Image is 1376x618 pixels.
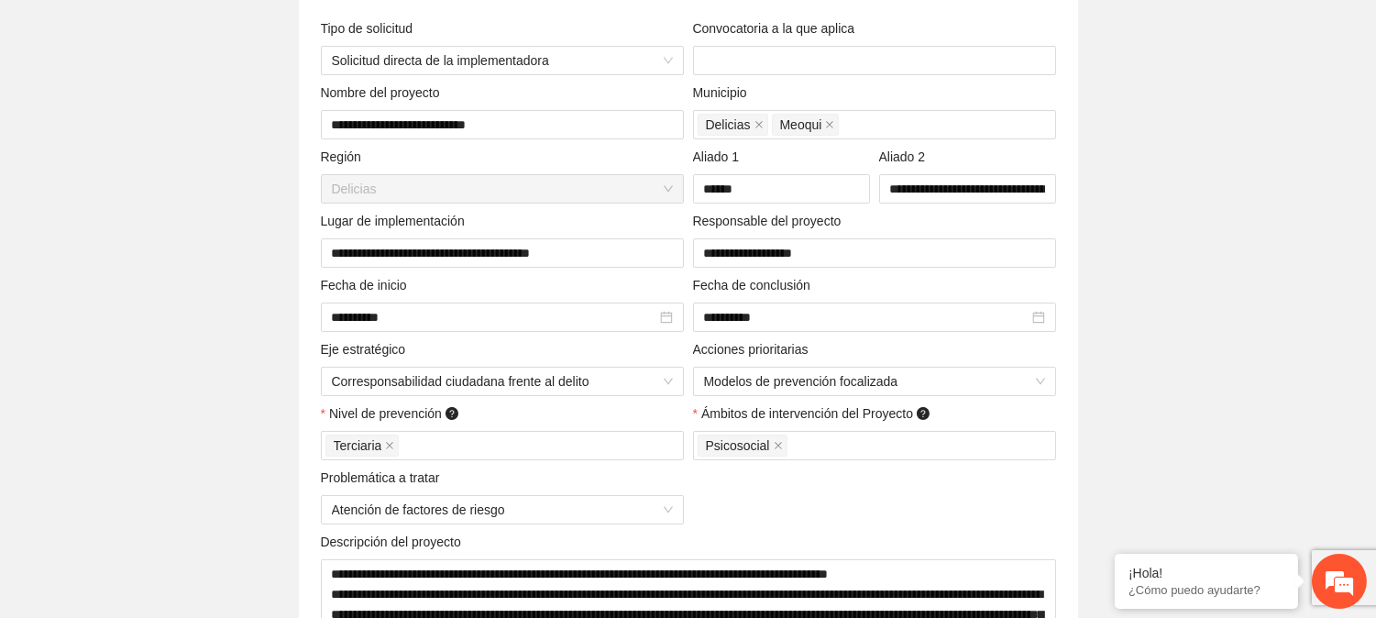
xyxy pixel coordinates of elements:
[693,18,862,39] span: Convocatoria a la que aplica
[693,147,746,167] span: Aliado 1
[706,115,751,135] span: Delicias
[693,275,818,295] span: Fecha de conclusión
[329,403,462,424] span: Nivel de prevención
[332,496,673,524] span: Atención de factores de riesgo
[693,83,754,103] span: Municipio
[825,120,834,129] span: close
[385,441,394,450] span: close
[332,368,673,395] span: Corresponsabilidad ciudadana frente al delito
[704,368,1045,395] span: Modelos de prevención focalizada
[780,115,822,135] span: Meoqui
[693,339,816,359] span: Acciones prioritarias
[706,436,770,456] span: Psicosocial
[332,47,673,74] span: Solicitud directa de la implementadora
[334,436,382,456] span: Terciaria
[301,9,345,53] div: Minimizar ventana de chat en vivo
[701,403,933,424] span: Ámbitos de intervención del Proyecto
[321,147,369,167] span: Región
[1128,583,1284,597] p: ¿Cómo puedo ayudarte?
[321,468,447,488] span: Problemática a tratar
[321,83,447,103] span: Nombre del proyecto
[917,407,930,420] span: question-circle
[321,211,472,231] span: Lugar de implementación
[772,114,840,136] span: Meoqui
[754,120,764,129] span: close
[321,532,468,552] span: Descripción del proyecto
[325,435,400,457] span: Terciaria
[774,441,783,450] span: close
[698,435,787,457] span: Psicosocial
[698,114,768,136] span: Delicias
[321,18,420,39] span: Tipo de solicitud
[106,204,253,389] span: Estamos en línea.
[879,147,932,167] span: Aliado 2
[95,94,308,117] div: Chatee con nosotros ahora
[693,211,849,231] span: Responsable del proyecto
[321,275,414,295] span: Fecha de inicio
[446,407,458,420] span: question-circle
[1128,566,1284,580] div: ¡Hola!
[332,175,673,203] span: Delicias
[9,418,349,482] textarea: Escriba su mensaje y pulse “Intro”
[321,339,413,359] span: Eje estratégico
